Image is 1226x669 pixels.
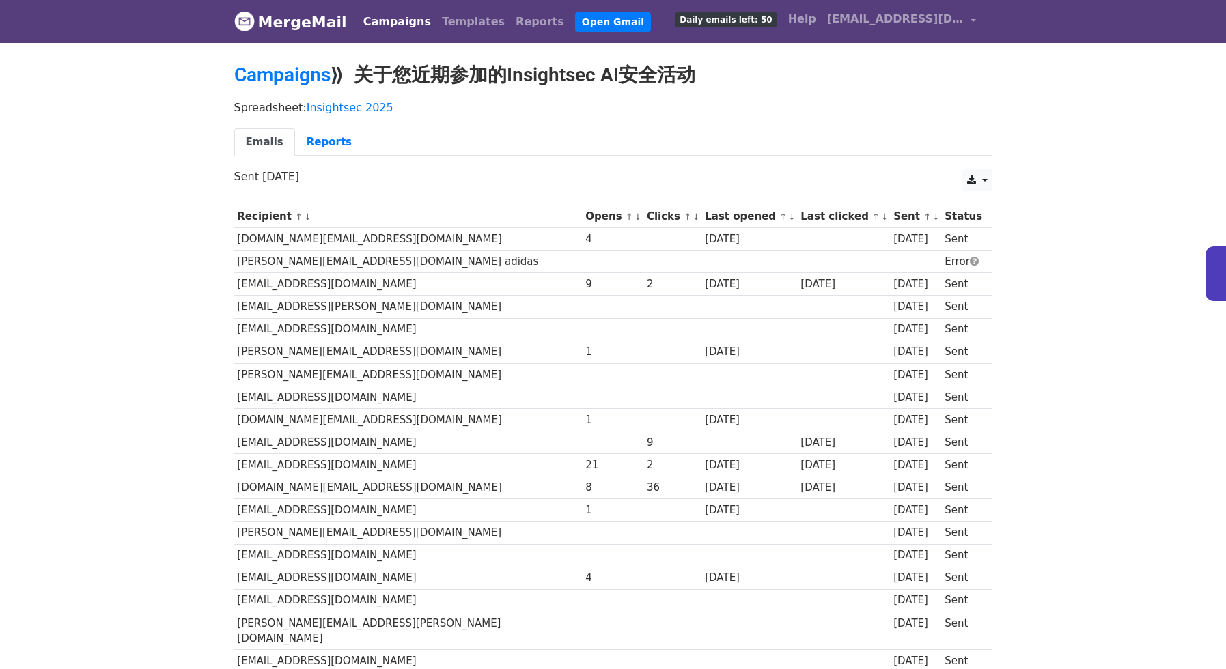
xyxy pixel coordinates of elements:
[941,522,985,544] td: Sent
[510,8,570,35] a: Reports
[893,653,938,669] div: [DATE]
[1158,603,1226,669] div: 聊天小组件
[941,454,985,476] td: Sent
[234,408,583,431] td: [DOMAIN_NAME][EMAIL_ADDRESS][DOMAIN_NAME]
[234,363,583,386] td: [PERSON_NAME][EMAIL_ADDRESS][DOMAIN_NAME]
[827,11,964,27] span: [EMAIL_ADDRESS][DOMAIN_NAME]
[234,251,583,273] td: [PERSON_NAME][EMAIL_ADDRESS][DOMAIN_NAME] adidas
[893,525,938,541] div: [DATE]
[941,273,985,296] td: Sent
[941,296,985,318] td: Sent
[234,100,992,115] p: Spreadsheet:
[893,435,938,451] div: [DATE]
[893,367,938,383] div: [DATE]
[647,457,699,473] div: 2
[234,612,583,650] td: [PERSON_NAME][EMAIL_ADDRESS][PERSON_NAME][DOMAIN_NAME]
[932,212,940,222] a: ↓
[941,363,985,386] td: Sent
[941,318,985,341] td: Sent
[234,341,583,363] td: [PERSON_NAME][EMAIL_ADDRESS][DOMAIN_NAME]
[893,322,938,337] div: [DATE]
[779,212,787,222] a: ↑
[585,480,640,496] div: 8
[705,276,794,292] div: [DATE]
[783,5,822,33] a: Help
[295,128,363,156] a: Reports
[893,616,938,631] div: [DATE]
[234,567,583,589] td: [EMAIL_ADDRESS][DOMAIN_NAME]
[893,344,938,360] div: [DATE]
[701,205,797,228] th: Last opened
[800,276,887,292] div: [DATE]
[941,589,985,612] td: Sent
[941,476,985,499] td: Sent
[893,547,938,563] div: [DATE]
[585,457,640,473] div: 21
[872,212,880,222] a: ↑
[893,231,938,247] div: [DATE]
[941,408,985,431] td: Sent
[647,480,699,496] div: 36
[585,570,640,586] div: 4
[693,212,700,222] a: ↓
[234,8,347,36] a: MergeMail
[890,205,941,228] th: Sent
[583,205,644,228] th: Opens
[304,212,311,222] a: ↓
[585,231,640,247] div: 4
[234,273,583,296] td: [EMAIL_ADDRESS][DOMAIN_NAME]
[941,544,985,567] td: Sent
[941,612,985,650] td: Sent
[822,5,981,38] a: [EMAIL_ADDRESS][DOMAIN_NAME]
[647,276,699,292] div: 2
[234,11,255,31] img: MergeMail logo
[234,63,331,86] a: Campaigns
[436,8,510,35] a: Templates
[941,431,985,454] td: Sent
[234,386,583,408] td: [EMAIL_ADDRESS][DOMAIN_NAME]
[800,457,887,473] div: [DATE]
[941,205,985,228] th: Status
[705,570,794,586] div: [DATE]
[798,205,891,228] th: Last clicked
[234,454,583,476] td: [EMAIL_ADDRESS][DOMAIN_NAME]
[234,431,583,454] td: [EMAIL_ADDRESS][DOMAIN_NAME]
[705,231,794,247] div: [DATE]
[585,502,640,518] div: 1
[893,276,938,292] div: [DATE]
[234,522,583,544] td: [PERSON_NAME][EMAIL_ADDRESS][DOMAIN_NAME]
[295,212,303,222] a: ↑
[705,344,794,360] div: [DATE]
[941,228,985,251] td: Sent
[893,570,938,586] div: [DATE]
[800,435,887,451] div: [DATE]
[626,212,633,222] a: ↑
[234,63,992,87] h2: ⟫ 关于您近期参加的Insightsec AI安全活动
[684,212,691,222] a: ↑
[941,386,985,408] td: Sent
[234,499,583,522] td: [EMAIL_ADDRESS][DOMAIN_NAME]
[585,276,640,292] div: 9
[893,390,938,405] div: [DATE]
[893,480,938,496] div: [DATE]
[234,318,583,341] td: [EMAIL_ADDRESS][DOMAIN_NAME]
[941,341,985,363] td: Sent
[234,544,583,567] td: [EMAIL_ADDRESS][DOMAIN_NAME]
[575,12,651,32] a: Open Gmail
[941,499,985,522] td: Sent
[893,457,938,473] div: [DATE]
[234,205,583,228] th: Recipient
[800,480,887,496] div: [DATE]
[893,502,938,518] div: [DATE]
[941,567,985,589] td: Sent
[675,12,777,27] span: Daily emails left: 50
[705,412,794,428] div: [DATE]
[705,502,794,518] div: [DATE]
[893,412,938,428] div: [DATE]
[881,212,889,222] a: ↓
[893,593,938,608] div: [DATE]
[705,480,794,496] div: [DATE]
[923,212,931,222] a: ↑
[643,205,701,228] th: Clicks
[1158,603,1226,669] iframe: Chat Widget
